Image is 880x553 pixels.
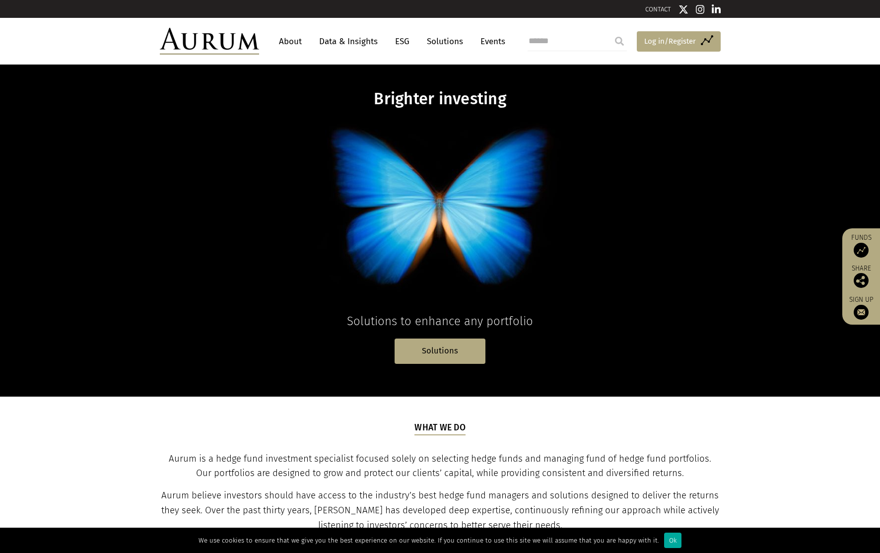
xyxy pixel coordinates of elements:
[161,490,719,531] span: Aurum believe investors should have access to the industry’s best hedge fund managers and solutio...
[475,32,505,51] a: Events
[664,533,681,548] div: Ok
[712,4,721,14] img: Linkedin icon
[678,4,688,14] img: Twitter icon
[637,31,721,52] a: Log in/Register
[609,31,629,51] input: Submit
[314,32,383,51] a: Data & Insights
[854,305,869,320] img: Sign up to our newsletter
[169,453,711,479] span: Aurum is a hedge fund investment specialist focused solely on selecting hedge funds and managing ...
[422,32,468,51] a: Solutions
[249,89,632,109] h1: Brighter investing
[696,4,705,14] img: Instagram icon
[160,28,259,55] img: Aurum
[847,265,875,288] div: Share
[645,5,671,13] a: CONTACT
[274,32,307,51] a: About
[854,273,869,288] img: Share this post
[347,314,533,328] span: Solutions to enhance any portfolio
[414,421,466,435] h5: What we do
[847,233,875,258] a: Funds
[395,339,485,364] a: Solutions
[644,35,696,47] span: Log in/Register
[847,295,875,320] a: Sign up
[390,32,414,51] a: ESG
[854,243,869,258] img: Access Funds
